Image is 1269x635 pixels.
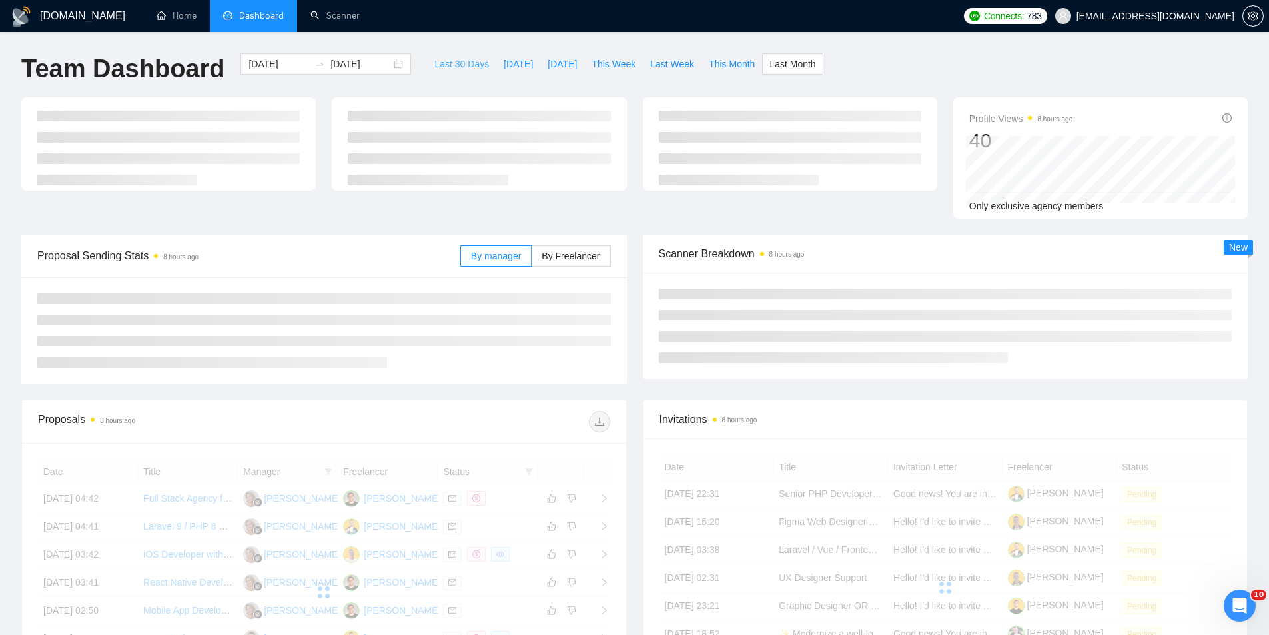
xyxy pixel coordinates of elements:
[542,251,600,261] span: By Freelancer
[496,53,540,75] button: [DATE]
[659,245,1232,262] span: Scanner Breakdown
[21,53,224,85] h1: Team Dashboard
[434,57,489,71] span: Last 30 Days
[1222,113,1232,123] span: info-circle
[969,11,980,21] img: upwork-logo.png
[163,253,199,261] time: 8 hours ago
[592,57,635,71] span: This Week
[540,53,584,75] button: [DATE]
[1251,590,1266,600] span: 10
[223,11,232,20] span: dashboard
[659,411,1232,428] span: Invitations
[1224,590,1256,622] iframe: Intercom live chat
[314,59,325,69] span: swap-right
[310,10,360,21] a: searchScanner
[969,128,1073,153] div: 40
[1027,9,1041,23] span: 783
[239,10,284,21] span: Dashboard
[1229,242,1248,253] span: New
[984,9,1024,23] span: Connects:
[1058,11,1068,21] span: user
[11,6,32,27] img: logo
[504,57,533,71] span: [DATE]
[584,53,643,75] button: This Week
[37,247,460,264] span: Proposal Sending Stats
[100,417,135,424] time: 8 hours ago
[1037,115,1072,123] time: 8 hours ago
[248,57,309,71] input: Start date
[769,57,815,71] span: Last Month
[314,59,325,69] span: to
[643,53,701,75] button: Last Week
[969,111,1073,127] span: Profile Views
[762,53,823,75] button: Last Month
[722,416,757,424] time: 8 hours ago
[709,57,755,71] span: This Month
[701,53,762,75] button: This Month
[1243,11,1263,21] span: setting
[1242,11,1264,21] a: setting
[427,53,496,75] button: Last 30 Days
[471,251,521,261] span: By manager
[157,10,197,21] a: homeHome
[769,251,805,258] time: 8 hours ago
[38,411,324,432] div: Proposals
[1242,5,1264,27] button: setting
[969,201,1104,211] span: Only exclusive agency members
[330,57,391,71] input: End date
[548,57,577,71] span: [DATE]
[650,57,694,71] span: Last Week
